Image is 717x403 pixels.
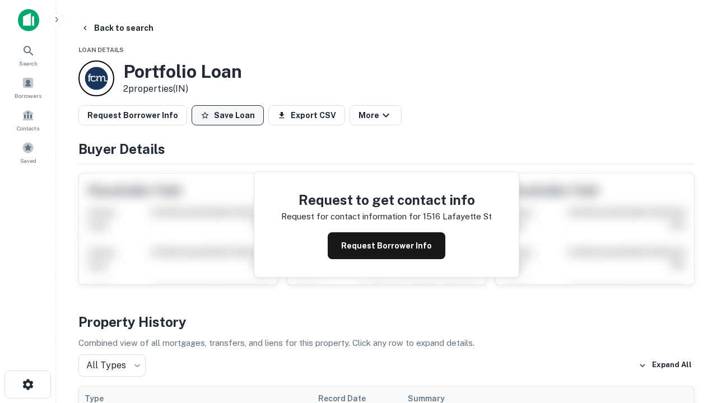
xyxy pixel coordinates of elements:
h3: Portfolio Loan [123,61,242,82]
button: Export CSV [268,105,345,125]
button: Request Borrower Info [328,232,445,259]
h4: Buyer Details [78,139,695,159]
span: Borrowers [15,91,41,100]
h4: Property History [78,312,695,332]
img: capitalize-icon.png [18,9,39,31]
p: 2 properties (IN) [123,82,242,96]
a: Borrowers [3,72,53,102]
a: Saved [3,137,53,167]
div: All Types [78,354,146,377]
span: Loan Details [78,46,124,53]
button: Back to search [76,18,158,38]
span: Saved [20,156,36,165]
button: Expand All [636,357,695,374]
span: Contacts [17,124,39,133]
p: Combined view of all mortgages, transfers, and liens for this property. Click any row to expand d... [78,336,695,350]
span: Search [19,59,38,68]
h4: Request to get contact info [281,190,492,210]
iframe: Chat Widget [661,313,717,367]
button: More [350,105,402,125]
p: Request for contact information for [281,210,421,223]
p: 1516 lafayette st [423,210,492,223]
button: Request Borrower Info [78,105,187,125]
a: Contacts [3,105,53,135]
button: Save Loan [192,105,264,125]
a: Search [3,40,53,70]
